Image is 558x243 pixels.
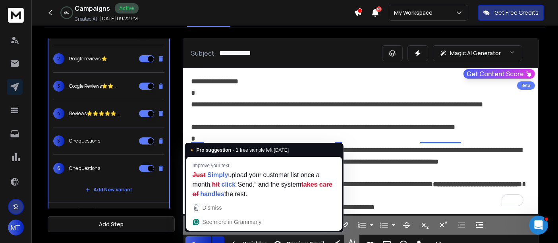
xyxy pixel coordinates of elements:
[478,5,544,21] button: Get Free Credits
[115,3,139,13] div: Active
[399,217,414,233] button: Strikethrough (Ctrl+S)
[417,217,432,233] button: Subscript
[8,220,24,235] button: MT
[75,16,98,22] p: Created At:
[390,217,397,233] button: Unordered List
[69,56,107,62] p: Google reviews ⭐
[69,138,100,144] p: One questions
[433,45,522,61] button: Magic AI Generator
[463,69,535,79] button: Get Content Score
[472,217,487,233] button: Increase Indent (Ctrl+])
[65,10,69,15] p: 0 %
[394,9,436,17] p: My Workspace
[100,15,138,22] p: [DATE] 09:22 PM
[494,9,539,17] p: Get Free Credits
[53,108,64,119] span: 4
[53,163,64,174] span: 6
[355,217,370,233] button: Ordered List
[53,135,64,147] span: 5
[101,208,124,215] p: days, then
[191,48,216,58] p: Subject:
[79,182,139,198] button: Add New Variant
[183,68,539,214] div: To enrich screen reader interactions, please activate Accessibility in Grammarly extension settings
[53,81,64,92] span: 3
[454,217,469,233] button: Decrease Indent (Ctrl+[)
[377,217,392,233] button: Unordered List
[56,208,73,215] p: Wait for
[436,217,451,233] button: Superscript
[69,83,120,89] p: Google Reviews⭐⭐⭐⭐⭐
[376,6,382,12] span: 50
[517,81,535,90] div: Beta
[48,216,175,232] button: Add Step
[529,216,548,235] iframe: Intercom live chat
[75,4,110,13] h1: Campaigns
[369,217,375,233] button: Ordered List
[69,165,100,172] p: One questions
[337,217,352,233] button: Background Color
[450,49,501,57] p: Magic AI Generator
[53,53,64,64] span: 2
[69,110,120,117] p: Reviews⭐⭐⭐⭐⭐ {{companyName}}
